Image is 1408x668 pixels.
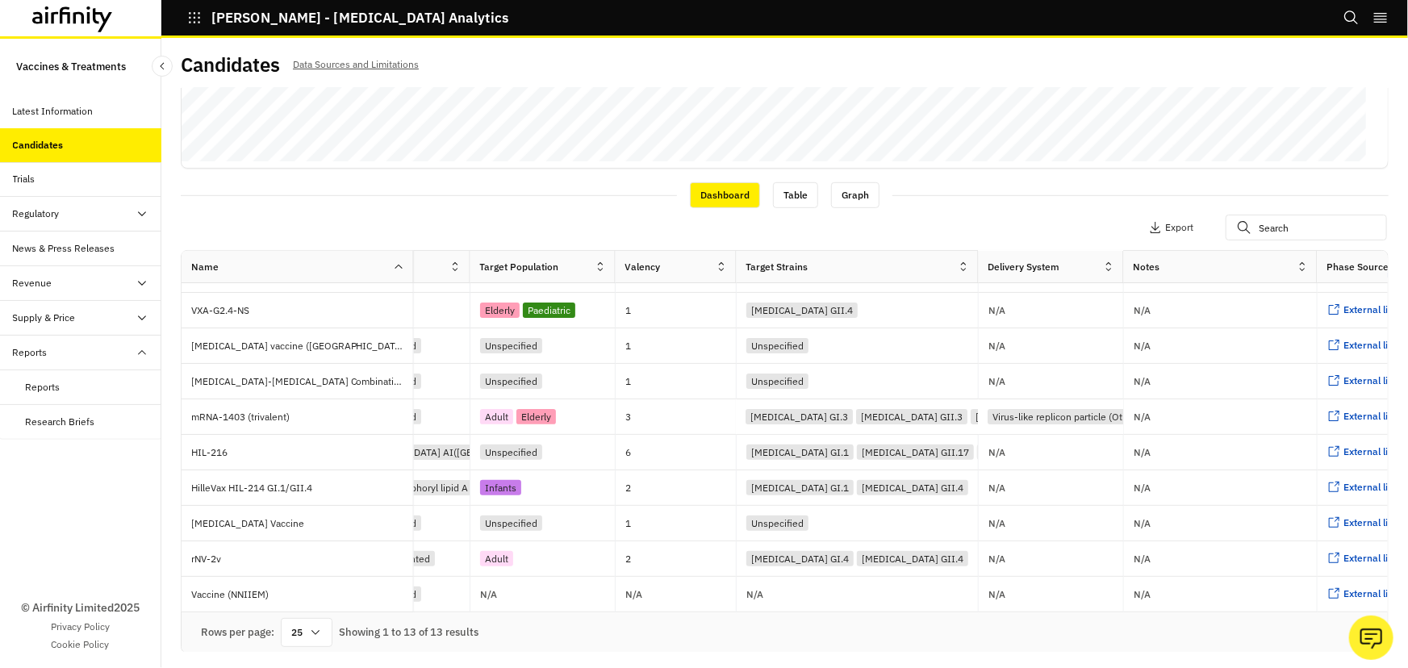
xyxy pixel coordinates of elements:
[625,516,736,532] p: 1
[13,172,36,186] div: Trials
[13,207,60,221] div: Regulatory
[359,445,566,460] div: [MEDICAL_DATA] AI([GEOGRAPHIC_DATA])3
[988,590,1005,599] p: N/A
[1134,260,1160,274] div: Notes
[516,409,556,424] div: Elderly
[480,338,542,353] div: Unspecified
[191,480,413,496] p: HilleVax HIL-214 GI.1/GII.4
[1327,481,1399,495] a: External link
[1226,215,1387,240] input: Search
[26,415,95,429] div: Research Briefs
[13,311,76,325] div: Supply & Price
[857,480,968,495] div: [MEDICAL_DATA] GII.4
[480,551,513,566] div: Adult
[625,303,736,319] p: 1
[191,260,219,274] div: Name
[1327,587,1399,601] a: External link
[191,303,413,319] p: VXA-G2.4-NS
[1343,445,1399,457] span: External link
[625,374,736,390] p: 1
[1327,410,1399,424] a: External link
[988,554,1005,564] p: N/A
[13,138,64,152] div: Candidates
[1149,215,1193,240] button: Export
[625,260,661,274] div: Valency
[152,56,173,77] button: Close Sidebar
[191,516,413,532] p: [MEDICAL_DATA] Vaccine
[625,480,736,496] p: 2
[181,53,280,77] h2: Candidates
[191,445,413,461] p: HIL-216
[1134,306,1151,315] p: N/A
[359,480,503,495] div: Monophosphoryl lipid A (MPL).
[52,637,110,652] a: Cookie Policy
[746,409,854,424] div: [MEDICAL_DATA] GI.3
[988,448,1005,457] p: N/A
[746,374,808,389] div: Unspecified
[988,306,1005,315] p: N/A
[480,590,497,599] p: N/A
[281,618,332,647] div: 25
[746,260,808,274] div: Target Strains
[1343,339,1399,351] span: External link
[857,409,968,424] div: [MEDICAL_DATA] GII.3
[1134,412,1151,422] p: N/A
[1343,303,1399,315] span: External link
[339,624,478,641] div: Showing 1 to 13 of 13 results
[988,260,1060,274] div: Delivery System
[625,338,736,354] p: 1
[480,303,520,318] div: Elderly
[625,551,736,567] p: 2
[1327,516,1399,530] a: External link
[480,480,521,495] div: Infants
[988,519,1005,528] p: N/A
[13,345,48,360] div: Reports
[746,590,763,599] p: N/A
[1134,519,1151,528] p: N/A
[690,182,760,208] div: Dashboard
[480,516,542,531] div: Unspecified
[187,4,508,31] button: [PERSON_NAME] - [MEDICAL_DATA] Analytics
[625,590,642,599] p: N/A
[13,276,52,290] div: Revenue
[746,338,808,353] div: Unspecified
[16,52,126,81] p: Vaccines & Treatments
[1134,377,1151,386] p: N/A
[1349,616,1393,660] button: Ask our analysts
[201,624,274,641] div: Rows per page:
[977,445,1088,460] div: [MEDICAL_DATA] GII.2
[480,374,542,389] div: Unspecified
[21,599,140,616] p: © Airfinity Limited 2025
[746,480,854,495] div: [MEDICAL_DATA] GI.1
[480,445,542,460] div: Unspecified
[1343,587,1399,599] span: External link
[26,380,61,395] div: Reports
[746,551,854,566] div: [MEDICAL_DATA] GI.4
[625,409,736,425] p: 3
[746,445,854,460] div: [MEDICAL_DATA] GI.1
[625,445,736,461] p: 6
[13,241,115,256] div: News & Press Releases
[1343,516,1399,528] span: External link
[1134,483,1151,493] p: N/A
[191,587,413,603] p: Vaccine (NNIIEM)
[1134,554,1151,564] p: N/A
[1343,410,1399,422] span: External link
[1327,260,1389,274] div: Phase Source
[1134,448,1151,457] p: N/A
[1327,445,1399,459] a: External link
[480,260,559,274] div: Target Population
[1327,339,1399,353] a: External link
[988,409,1190,424] div: Virus-like replicon particle (Other; Moderna)
[1134,590,1151,599] p: N/A
[191,551,413,567] p: rNV-2v
[1327,552,1399,566] a: External link
[1165,222,1193,233] p: Export
[13,104,94,119] div: Latest Information
[191,409,413,425] p: mRNA-1403 (trivalent)
[191,374,413,390] p: [MEDICAL_DATA]-[MEDICAL_DATA] Combination Vaccine ([US_STATE][GEOGRAPHIC_DATA])
[293,56,419,73] p: Data Sources and Limitations
[211,10,508,25] p: [PERSON_NAME] - [MEDICAL_DATA] Analytics
[746,303,858,318] div: [MEDICAL_DATA] GII.4
[988,341,1005,351] p: N/A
